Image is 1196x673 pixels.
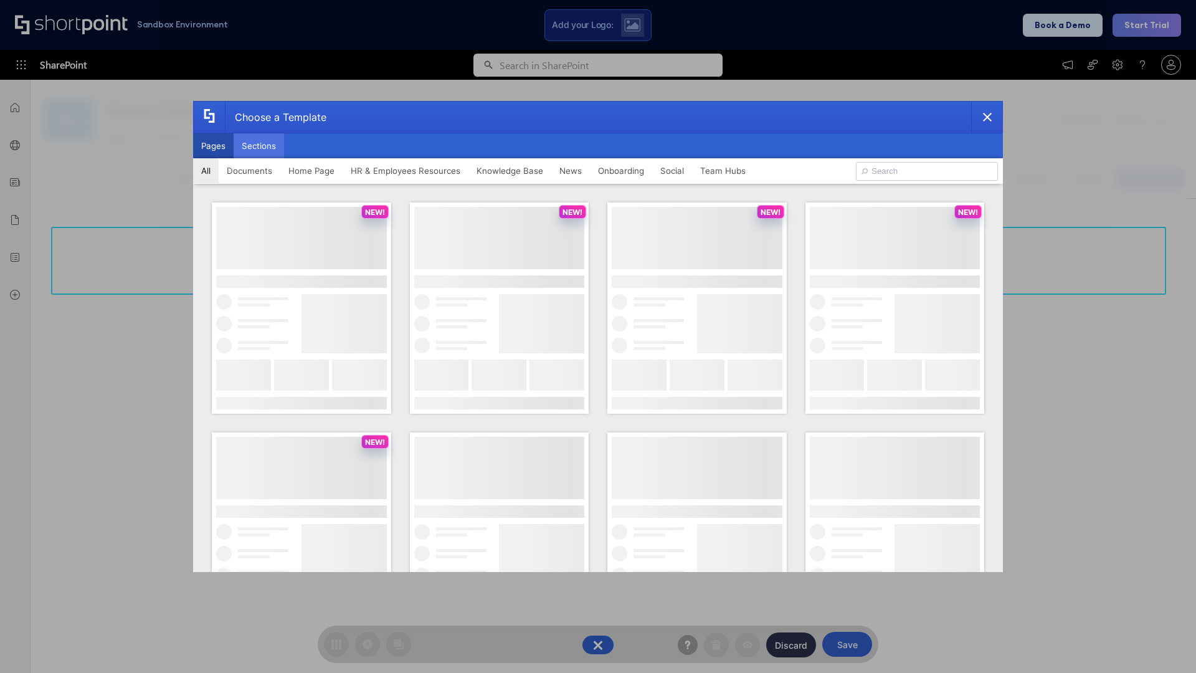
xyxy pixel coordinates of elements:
[958,208,978,217] p: NEW!
[692,158,754,183] button: Team Hubs
[280,158,343,183] button: Home Page
[343,158,468,183] button: HR & Employees Resources
[219,158,280,183] button: Documents
[234,133,284,158] button: Sections
[193,101,1003,572] div: template selector
[551,158,590,183] button: News
[468,158,551,183] button: Knowledge Base
[856,162,998,181] input: Search
[225,102,326,133] div: Choose a Template
[193,158,219,183] button: All
[761,208,781,217] p: NEW!
[365,208,385,217] p: NEW!
[652,158,692,183] button: Social
[1134,613,1196,673] iframe: Chat Widget
[365,437,385,447] p: NEW!
[193,133,234,158] button: Pages
[590,158,652,183] button: Onboarding
[562,208,582,217] p: NEW!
